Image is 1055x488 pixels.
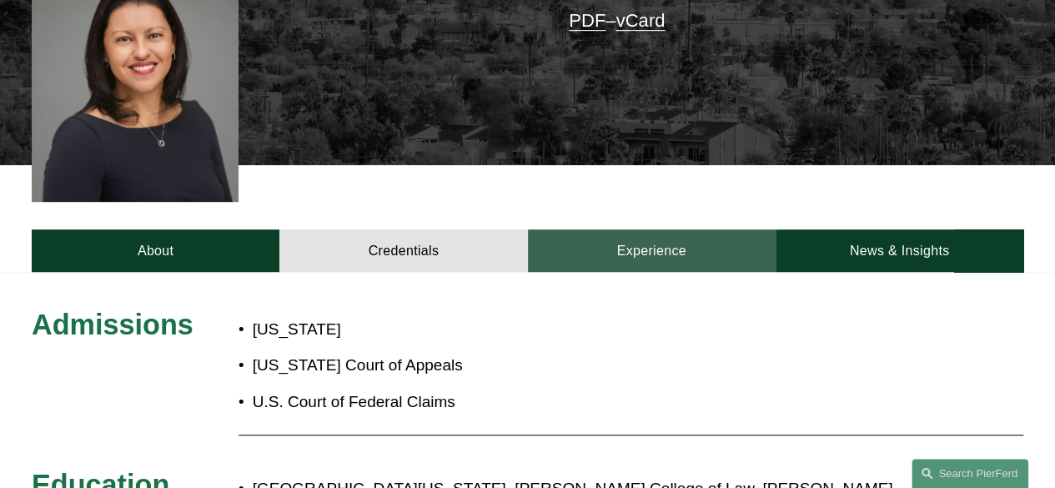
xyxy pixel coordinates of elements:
a: Search this site [912,459,1028,488]
p: U.S. Court of Federal Claims [253,388,610,416]
a: About [32,229,279,272]
span: Admissions [32,309,193,340]
a: News & Insights [776,229,1023,272]
a: vCard [615,10,665,31]
a: PDF [569,10,605,31]
p: [US_STATE] [253,315,610,344]
p: [US_STATE] Court of Appeals [253,351,610,380]
a: Credentials [279,229,527,272]
a: Experience [528,229,776,272]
